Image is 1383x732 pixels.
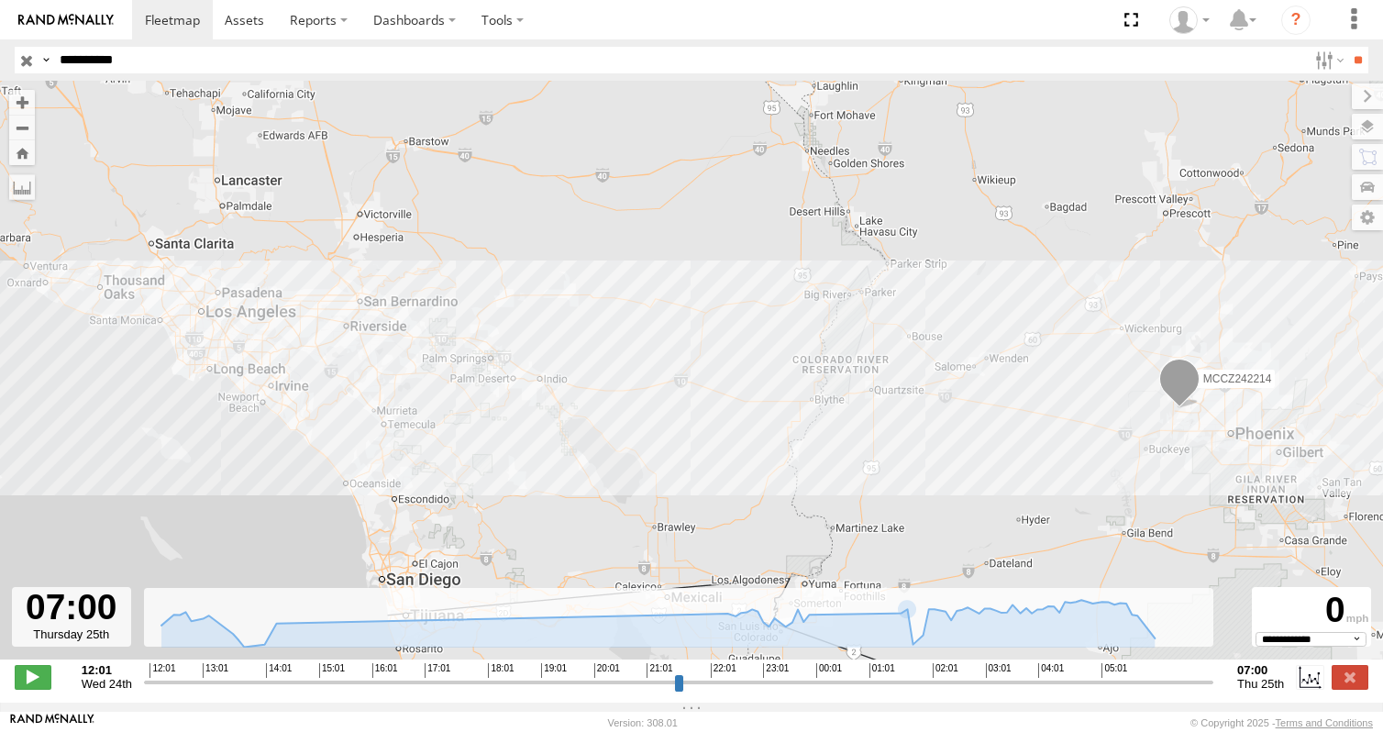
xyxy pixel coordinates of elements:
span: 20:01 [594,663,620,678]
button: Zoom Home [9,140,35,165]
i: ? [1281,6,1311,35]
span: 13:01 [203,663,228,678]
label: Play/Stop [15,665,51,689]
span: 14:01 [266,663,292,678]
img: rand-logo.svg [18,14,114,27]
span: 01:01 [869,663,895,678]
span: 17:01 [425,663,450,678]
label: Measure [9,174,35,200]
span: 02:01 [933,663,958,678]
span: 16:01 [372,663,398,678]
label: Search Query [39,47,53,73]
span: 04:01 [1038,663,1064,678]
button: Zoom out [9,115,35,140]
span: MCCZ242214 [1203,373,1272,386]
span: 22:01 [711,663,736,678]
span: 18:01 [488,663,514,678]
div: 0 [1255,590,1368,632]
span: Thu 25th Sep 2025 [1237,677,1284,691]
span: 21:01 [647,663,672,678]
button: Zoom in [9,90,35,115]
span: Wed 24th Sep 2025 [82,677,132,691]
label: Map Settings [1352,205,1383,230]
a: Visit our Website [10,714,94,732]
span: 00:01 [816,663,842,678]
div: © Copyright 2025 - [1190,717,1373,728]
span: 12:01 [149,663,175,678]
span: 23:01 [763,663,789,678]
strong: 12:01 [82,663,132,677]
label: Close [1332,665,1368,689]
div: Zulema McIntosch [1163,6,1216,34]
div: Version: 308.01 [608,717,678,728]
strong: 07:00 [1237,663,1284,677]
span: 03:01 [986,663,1012,678]
span: 15:01 [319,663,345,678]
span: 19:01 [541,663,567,678]
label: Search Filter Options [1308,47,1347,73]
span: 05:01 [1101,663,1127,678]
a: Terms and Conditions [1276,717,1373,728]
